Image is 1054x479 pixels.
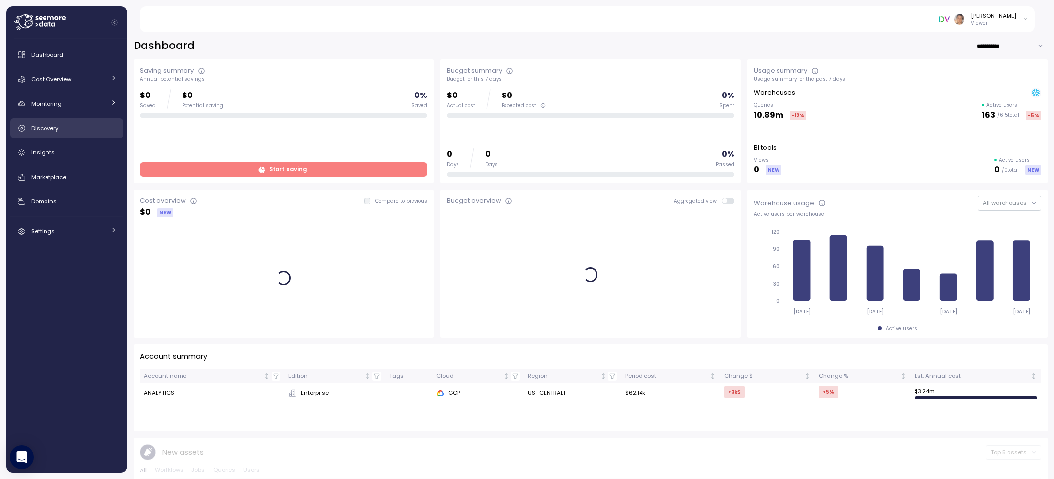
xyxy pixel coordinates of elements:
th: Change %Not sorted [815,369,911,383]
p: 0 % [722,89,734,102]
div: Cost overview [140,196,186,206]
td: ANALYTICS [140,383,284,403]
span: Marketplace [31,173,66,181]
div: Active users per warehouse [754,211,1041,218]
div: Spent [719,102,734,109]
div: NEW [157,208,173,217]
span: Cost Overview [31,75,71,83]
div: Est. Annual cost [915,372,1029,381]
div: Not sorted [900,373,907,380]
p: / 615 total [997,112,1019,119]
th: Period costNot sorted [621,369,720,383]
div: Saved [140,102,156,109]
p: Active users [999,157,1030,164]
span: Domains [31,197,57,205]
div: Actual cost [447,102,475,109]
div: Budget overview [447,196,501,206]
div: NEW [766,165,781,175]
div: Usage summary for the past 7 days [754,76,1041,83]
div: Not sorted [364,373,371,380]
tspan: 30 [773,281,779,287]
a: Insights [10,143,123,163]
span: Expected cost [502,102,536,109]
div: Days [447,161,459,168]
div: Active users [886,325,917,332]
a: Monitoring [10,94,123,114]
div: Usage summary [754,66,807,76]
tspan: [DATE] [940,308,958,315]
div: +3k $ [724,386,745,398]
div: Warehouse usage [754,198,814,208]
p: $ 0 [140,206,151,219]
span: Aggregated view [674,198,722,204]
div: Tags [389,372,428,381]
p: 163 [982,109,995,122]
div: NEW [1025,165,1041,175]
p: 10.89m [754,109,783,122]
th: Change $Not sorted [720,369,814,383]
p: BI tools [754,143,777,153]
tspan: [DATE] [1013,308,1031,315]
tspan: [DATE] [793,308,811,315]
a: Settings [10,221,123,241]
p: $0 [447,89,475,102]
p: Account summary [140,351,207,362]
span: Monitoring [31,100,62,108]
div: Saving summary [140,66,194,76]
p: Viewer [971,20,1016,27]
div: Change $ [724,372,802,381]
p: Compare to previous [375,198,427,205]
div: Not sorted [263,373,270,380]
img: 6791f8edfa6a2c9608b219b1.PNG [939,14,950,24]
td: $62.14k [621,383,720,403]
th: Est. Annual costNot sorted [911,369,1041,383]
th: RegionNot sorted [524,369,621,383]
div: Period cost [625,372,708,381]
img: ACg8ocJOzmu5e5aB4DP4rDvv_TJHXDn6WHU2HISPgKiiUcUCcDfPL8Vf=s96-c [954,14,964,24]
p: $0 [140,89,156,102]
span: All warehouses [983,199,1027,207]
p: 0 [447,148,459,161]
div: Saved [412,102,427,109]
div: Region [528,372,598,381]
div: Change % [819,372,899,381]
a: Discovery [10,118,123,138]
tspan: 90 [773,246,779,252]
p: Views [754,157,781,164]
p: $0 [502,89,546,102]
p: / 0 total [1002,167,1019,174]
div: Not sorted [503,373,510,380]
div: Not sorted [600,373,607,380]
span: Settings [31,227,55,235]
h2: Dashboard [134,39,195,53]
p: Warehouses [754,88,795,97]
p: Active users [986,102,1017,109]
div: Potential saving [182,102,223,109]
div: Budget summary [447,66,502,76]
div: Not sorted [709,373,716,380]
tspan: [DATE] [867,308,884,315]
button: All warehouses [978,196,1041,210]
th: EditionNot sorted [284,369,385,383]
tspan: 120 [771,229,779,235]
p: $0 [182,89,223,102]
tspan: 0 [776,298,779,304]
span: Dashboard [31,51,63,59]
th: CloudNot sorted [432,369,524,383]
span: Discovery [31,124,58,132]
div: -5 % [1026,111,1041,120]
td: $ 3.24m [911,383,1041,403]
a: Dashboard [10,45,123,65]
span: Start saving [269,163,307,176]
div: Account name [144,372,262,381]
p: Queries [754,102,806,109]
div: [PERSON_NAME] [971,12,1016,20]
div: Annual potential savings [140,76,427,83]
td: US_CENTRAL1 [524,383,621,403]
p: 0 % [722,148,734,161]
a: Marketplace [10,167,123,187]
p: 0 [754,163,759,177]
span: Insights [31,148,55,156]
p: 0 [485,148,498,161]
div: Edition [288,372,363,381]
